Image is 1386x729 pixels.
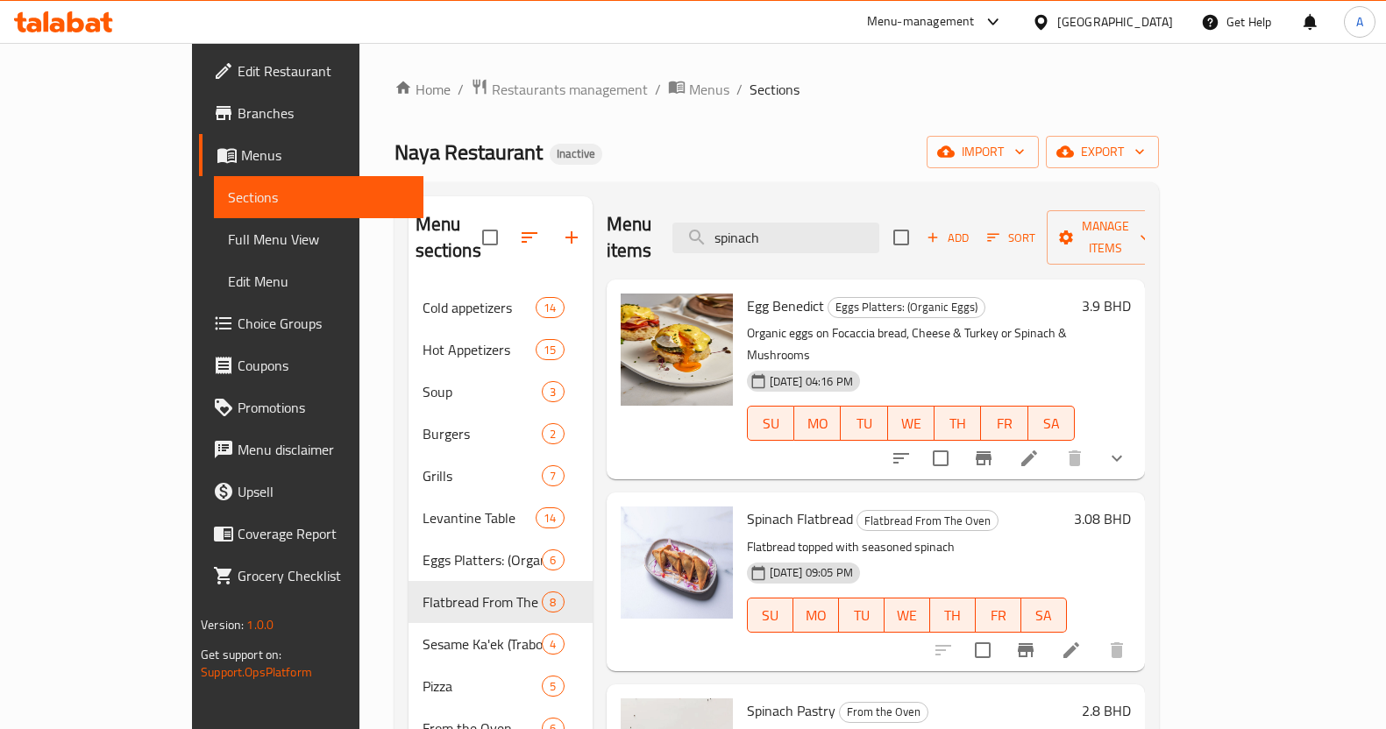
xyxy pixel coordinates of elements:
[763,564,860,581] span: [DATE] 09:05 PM
[935,406,981,441] button: TH
[423,423,543,444] span: Burgers
[537,510,563,527] span: 14
[551,216,593,258] button: Add section
[423,633,543,655] div: Sesame Ka'ek (Traboulsieh)
[963,437,1005,479] button: Branch-specific-item
[394,132,543,172] span: Naya Restaurant
[409,665,593,707] div: Pizza5
[942,411,974,436] span: TH
[199,428,423,471] a: Menu disclaimer
[201,613,244,636] span: Version:
[409,581,593,623] div: Flatbread From The Oven8
[543,594,563,611] span: 8
[888,406,935,441] button: WE
[1060,141,1145,163] span: export
[892,603,923,628] span: WE
[199,471,423,513] a: Upsell
[1074,506,1131,531] h6: 3.08 BHD
[607,211,652,264] h2: Menu items
[885,598,930,633] button: WE
[755,411,787,436] span: SU
[927,136,1039,168] button: import
[1061,640,1082,661] a: Edit menu item
[1047,210,1164,265] button: Manage items
[423,339,537,360] span: Hot Appetizers
[543,384,563,400] span: 3
[1021,598,1067,633] button: SA
[543,552,563,569] span: 6
[423,381,543,402] span: Soup
[423,549,543,570] span: Eggs Platters: (Organic Eggs)
[800,603,832,628] span: MO
[409,455,593,497] div: Grills7
[423,591,543,612] span: Flatbread From The Oven
[1019,448,1040,469] a: Edit menu item
[238,60,409,81] span: Edit Restaurant
[801,411,834,436] span: MO
[238,439,409,460] span: Menu disclaimer
[920,224,976,251] button: Add
[747,598,793,633] button: SU
[1096,437,1138,479] button: show more
[672,223,879,253] input: search
[930,598,976,633] button: TH
[839,598,885,633] button: TU
[1356,12,1363,32] span: A
[409,371,593,413] div: Soup3
[883,219,920,256] span: Select section
[199,50,423,92] a: Edit Restaurant
[621,506,733,619] img: Spinach Flatbread
[747,406,794,441] button: SU
[246,613,274,636] span: 1.0.0
[750,79,800,100] span: Sections
[199,513,423,555] a: Coverage Report
[536,507,564,528] div: items
[214,260,423,302] a: Edit Menu
[828,297,985,318] div: Eggs Platters: (Organic Eggs)
[214,218,423,260] a: Full Menu View
[867,11,975,32] div: Menu-management
[199,386,423,428] a: Promotions
[747,506,853,532] span: Spinach Flatbread
[920,224,976,251] span: Add item
[1035,411,1068,436] span: SA
[736,79,743,100] li: /
[543,636,563,653] span: 4
[423,465,543,486] div: Grills
[1096,629,1138,671] button: delete
[409,539,593,581] div: Eggs Platters: (Organic Eggs)6
[922,440,959,477] span: Select to update
[458,79,464,100] li: /
[394,78,1159,101] nav: breadcrumb
[857,511,998,531] span: Flatbread From The Oven
[542,423,564,444] div: items
[238,523,409,544] span: Coverage Report
[492,79,648,100] span: Restaurants management
[976,598,1021,633] button: FR
[238,565,409,586] span: Grocery Checklist
[1082,698,1131,723] h6: 2.8 BHD
[793,598,839,633] button: MO
[1005,629,1047,671] button: Branch-specific-item
[755,603,786,628] span: SU
[828,297,984,317] span: Eggs Platters: (Organic Eggs)
[937,603,969,628] span: TH
[1106,448,1127,469] svg: Show Choices
[987,228,1035,248] span: Sort
[988,411,1020,436] span: FR
[542,633,564,655] div: items
[964,632,1001,669] span: Select to update
[409,497,593,539] div: Levantine Table14
[981,406,1027,441] button: FR
[543,468,563,485] span: 7
[543,426,563,442] span: 2
[621,294,733,406] img: Egg Benedict
[846,603,878,628] span: TU
[423,676,543,697] span: Pizza
[1061,216,1150,259] span: Manage items
[199,134,423,176] a: Menus
[689,79,729,100] span: Menus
